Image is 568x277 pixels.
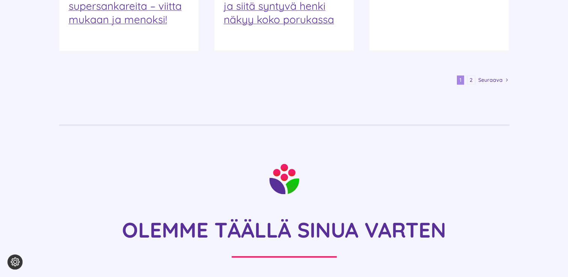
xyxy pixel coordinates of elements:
strong: OLEMME TÄÄLLÄ SINUA VARTEN [122,217,446,243]
span: 1 [457,75,464,84]
a: Seuraava [478,74,503,86]
a: 2 [467,75,475,84]
button: Evästeasetukset [8,254,23,269]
